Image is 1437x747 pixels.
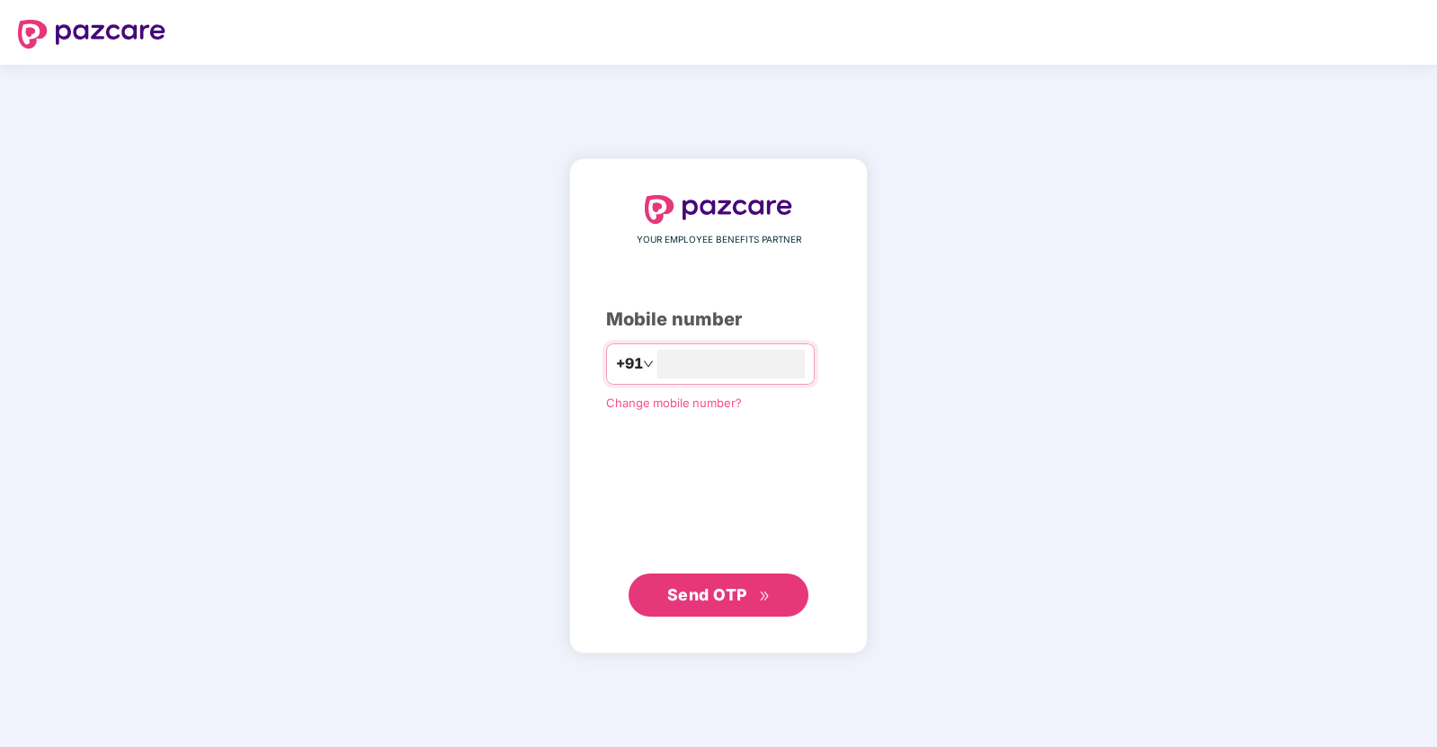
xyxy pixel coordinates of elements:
[637,233,801,247] span: YOUR EMPLOYEE BENEFITS PARTNER
[759,591,771,602] span: double-right
[629,574,808,617] button: Send OTPdouble-right
[18,20,165,49] img: logo
[606,396,742,410] a: Change mobile number?
[606,306,831,333] div: Mobile number
[616,352,643,375] span: +91
[643,359,654,369] span: down
[645,195,792,224] img: logo
[667,585,747,604] span: Send OTP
